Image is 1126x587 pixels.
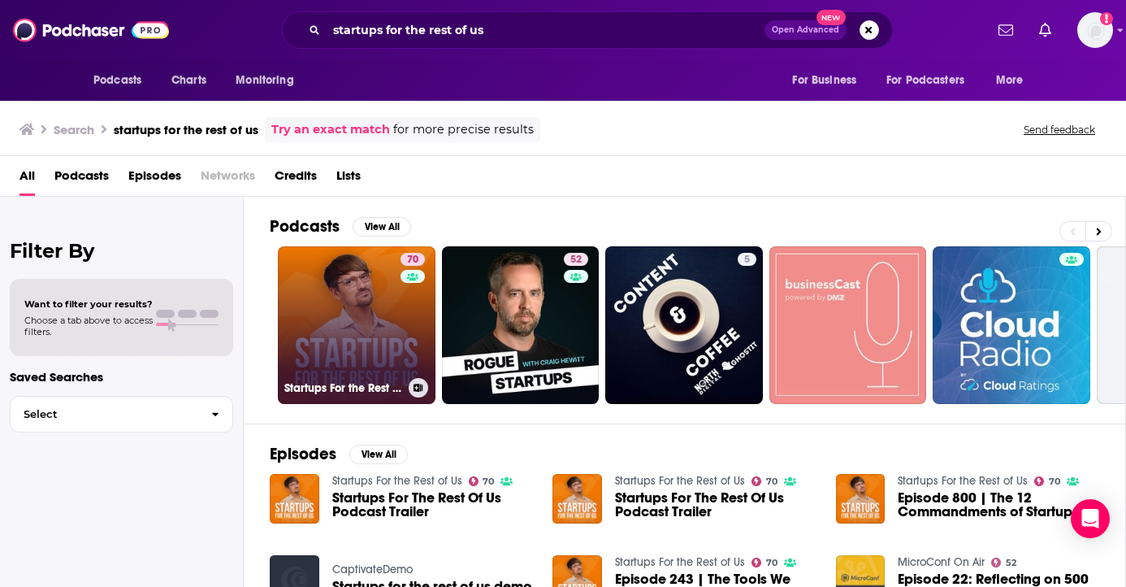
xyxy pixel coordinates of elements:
span: 70 [766,559,777,567]
button: Send feedback [1019,123,1100,137]
button: Show profile menu [1077,12,1113,48]
span: Podcasts [93,69,141,92]
a: Podcasts [54,163,109,196]
span: 70 [1049,478,1060,485]
a: Startups For The Rest Of Us Podcast Trailer [615,491,816,519]
a: MicroConf On Air [898,555,985,569]
a: CaptivateDemo [332,563,413,576]
span: New [816,10,846,25]
div: Open Intercom Messenger [1071,499,1110,538]
svg: Add a profile image [1100,12,1113,25]
span: Open Advanced [772,26,839,34]
span: 52 [1006,559,1016,567]
span: Charts [171,69,206,92]
a: Startups For the Rest of Us [898,474,1028,488]
img: Podchaser - Follow, Share and Rate Podcasts [13,15,169,46]
a: 70 [469,476,495,486]
a: Show notifications dropdown [1033,16,1058,44]
h3: Search [54,122,94,137]
p: Saved Searches [10,369,233,385]
a: EpisodesView All [270,444,408,464]
a: Startups For the Rest of Us [615,474,745,488]
span: For Business [792,69,856,92]
a: 52 [442,246,600,404]
button: View All [353,217,411,237]
a: Episode 800 | The 12 Commandments of Startups for the Rest of Us [898,491,1099,519]
a: Show notifications dropdown [992,16,1020,44]
input: Search podcasts, credits, & more... [327,17,764,43]
button: View All [349,445,408,464]
span: 70 [407,252,418,268]
span: Choose a tab above to access filters. [24,315,153,337]
span: for more precise results [393,120,534,139]
span: Networks [201,163,255,196]
div: Search podcasts, credits, & more... [282,11,893,49]
a: Try an exact match [271,120,390,139]
a: Credits [275,163,317,196]
button: open menu [224,65,314,96]
a: 5 [738,253,756,266]
a: Startups For the Rest of Us [615,555,745,569]
a: 70 [751,476,777,486]
a: Startups For The Rest Of Us Podcast Trailer [332,491,534,519]
span: 52 [570,252,582,268]
a: PodcastsView All [270,216,411,237]
h3: startups for the rest of us [114,122,258,137]
h2: Filter By [10,239,233,263]
span: 70 [483,478,494,485]
a: 70Startups For the Rest of Us [278,246,435,404]
img: Episode 800 | The 12 Commandments of Startups for the Rest of Us [836,474,886,524]
a: 70 [751,558,777,567]
a: 70 [401,253,425,266]
span: Logged in as AparnaKulkarni [1077,12,1113,48]
button: Open AdvancedNew [764,20,847,40]
span: Select [11,409,198,420]
a: 52 [564,253,588,266]
button: open menu [781,65,877,96]
a: 52 [991,558,1016,567]
button: open menu [876,65,988,96]
a: All [19,163,35,196]
img: User Profile [1077,12,1113,48]
img: Startups For The Rest Of Us Podcast Trailer [552,474,602,524]
span: Monitoring [236,69,293,92]
a: Lists [336,163,361,196]
span: For Podcasters [886,69,964,92]
h2: Episodes [270,444,336,464]
a: Episodes [128,163,181,196]
a: 5 [605,246,763,404]
img: Startups For The Rest Of Us Podcast Trailer [270,474,319,524]
span: Want to filter your results? [24,298,153,310]
button: open menu [985,65,1044,96]
a: Charts [161,65,216,96]
span: 70 [766,478,777,485]
a: Startups For the Rest of Us [332,474,462,488]
a: 70 [1034,476,1060,486]
span: 5 [744,252,750,268]
button: Select [10,396,233,433]
h2: Podcasts [270,216,340,237]
span: More [996,69,1024,92]
h3: Startups For the Rest of Us [284,381,402,395]
button: open menu [82,65,162,96]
